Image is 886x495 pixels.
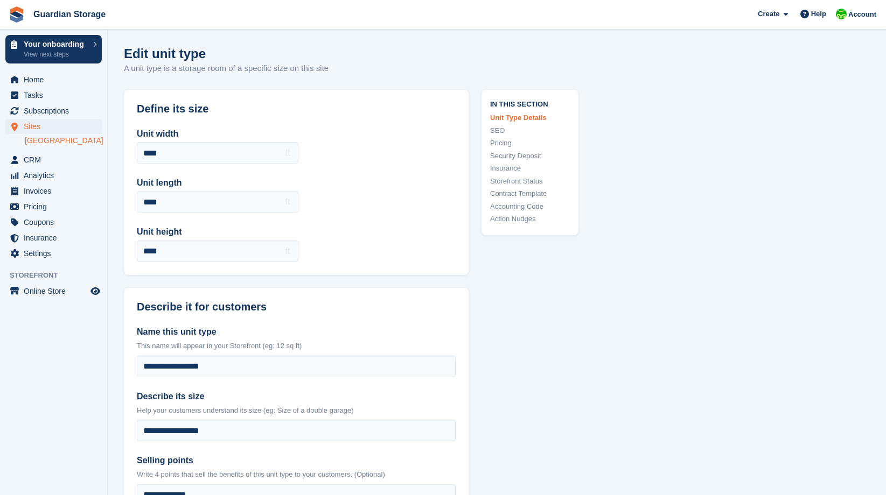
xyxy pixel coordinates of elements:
[5,35,102,63] a: Your onboarding View next steps
[137,390,456,403] label: Describe its size
[29,5,110,23] a: Guardian Storage
[5,103,102,118] a: menu
[5,152,102,167] a: menu
[137,405,456,416] p: Help your customers understand its size (eg: Size of a double garage)
[490,176,570,187] a: Storefront Status
[24,246,88,261] span: Settings
[5,199,102,214] a: menu
[490,151,570,161] a: Security Deposit
[24,284,88,299] span: Online Store
[124,62,329,75] p: A unit type is a storage room of a specific size on this site
[9,6,25,23] img: stora-icon-8386f47178a22dfd0bd8f6a31ec36ba5ce8667c1dd55bd0f319d3a0aa187defe.svg
[24,215,88,230] span: Coupons
[137,326,456,338] label: Name this unit type
[137,176,298,189] label: Unit length
[24,72,88,87] span: Home
[24,230,88,245] span: Insurance
[848,9,876,20] span: Account
[10,270,107,281] span: Storefront
[137,469,456,480] p: Write 4 points that sell the benefits of this unit type to your customers. (Optional)
[24,183,88,199] span: Invoices
[24,49,88,59] p: View next steps
[5,72,102,87] a: menu
[490,138,570,148] a: Pricing
[5,88,102,103] a: menu
[24,119,88,134] span: Sites
[5,246,102,261] a: menu
[836,9,847,19] img: Andrew Kinakin
[24,103,88,118] span: Subscriptions
[24,152,88,167] span: CRM
[137,301,456,313] h2: Describe it for customers
[758,9,779,19] span: Create
[490,188,570,199] a: Contract Template
[89,285,102,298] a: Preview store
[5,168,102,183] a: menu
[24,199,88,214] span: Pricing
[24,168,88,183] span: Analytics
[5,215,102,230] a: menu
[25,136,102,146] a: [GEOGRAPHIC_DATA]
[5,230,102,245] a: menu
[24,88,88,103] span: Tasks
[490,125,570,136] a: SEO
[5,119,102,134] a: menu
[137,225,298,238] label: Unit height
[137,103,456,115] h2: Define its size
[137,454,456,467] label: Selling points
[490,112,570,123] a: Unit Type Details
[124,46,329,61] h1: Edit unit type
[137,341,456,351] p: This name will appear in your Storefront (eg: 12 sq ft)
[490,201,570,212] a: Accounting Code
[5,284,102,299] a: menu
[490,214,570,224] a: Action Nudges
[24,40,88,48] p: Your onboarding
[5,183,102,199] a: menu
[137,128,298,140] label: Unit width
[490,163,570,174] a: Insurance
[811,9,826,19] span: Help
[490,98,570,109] span: In this section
